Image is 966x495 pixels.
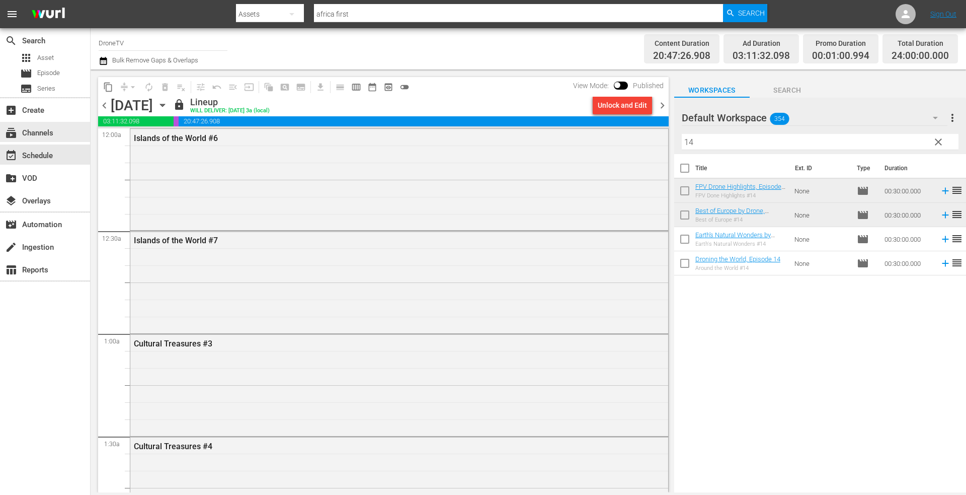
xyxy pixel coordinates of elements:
span: Download as CSV [309,77,329,97]
button: more_vert [946,106,958,130]
div: FPV Done Highlights #14 [695,192,786,199]
span: Customize Events [189,77,209,97]
span: chevron_right [656,99,669,112]
span: Remove Gaps & Overlaps [116,79,141,95]
span: Clear Lineup [173,79,189,95]
span: 20:47:26.908 [179,116,669,126]
th: Ext. ID [789,154,850,182]
span: Month Calendar View [364,79,380,95]
div: Islands of the World #7 [134,236,610,245]
span: Series [37,84,55,94]
svg: Add to Schedule [940,185,951,196]
span: Reports [5,264,17,276]
span: Asset [20,52,32,64]
div: Around the World #14 [695,265,780,271]
div: Best of Europe #14 [695,217,786,223]
div: Promo Duration [812,36,869,50]
td: 00:30:00.000 [880,251,936,275]
span: reorder [951,233,963,245]
span: toggle_off [399,82,410,92]
span: Search [750,84,825,97]
div: [DATE] [111,97,153,114]
td: 00:30:00.000 [880,179,936,203]
span: Fill episodes with ad slates [225,79,241,95]
svg: Add to Schedule [940,234,951,245]
a: Earth's Natural Wonders by [PERSON_NAME], Episode 14 [695,231,778,246]
span: VOD [5,172,17,184]
span: calendar_view_week_outlined [351,82,361,92]
a: Best of Europe by Drone, Episode 14 [695,207,769,222]
span: Automation [5,219,17,231]
div: Total Duration [892,36,949,50]
a: FPV Drone Highlights, Episode 14 [695,183,785,198]
span: preview_outlined [383,82,393,92]
div: Ad Duration [733,36,790,50]
span: Channels [5,127,17,139]
span: date_range_outlined [367,82,377,92]
button: Unlock and Edit [593,96,652,114]
span: content_copy [103,82,113,92]
div: Cultural Treasures #3 [134,339,610,348]
span: Update Metadata from Key Asset [241,79,257,95]
td: None [790,203,853,227]
span: lock [173,99,185,111]
span: chevron_left [98,99,111,112]
a: Sign Out [930,10,956,18]
span: 354 [770,108,789,129]
span: Series [20,83,32,95]
span: Search [5,35,17,47]
span: Toggle to switch from Published to Draft view. [614,82,621,89]
span: Bulk Remove Gaps & Overlaps [111,56,198,64]
span: Schedule [5,150,17,162]
span: Workspaces [674,84,750,97]
div: Default Workspace [682,104,947,132]
td: 00:30:00.000 [880,203,936,227]
a: Droning the World, Episode 14 [695,255,780,263]
span: Asset [37,53,54,63]
span: reorder [951,208,963,221]
div: Unlock and Edit [598,96,647,114]
span: Episode [37,68,60,78]
svg: Add to Schedule [940,258,951,269]
span: Create [5,104,17,116]
th: Duration [878,154,939,182]
span: 03:11:32.098 [733,50,790,62]
span: Published [628,82,669,90]
span: reorder [951,257,963,269]
div: Content Duration [653,36,710,50]
span: Episode [857,185,869,197]
div: Cultural Treasures #4 [134,442,610,451]
svg: Add to Schedule [940,209,951,221]
img: ans4CAIJ8jUAAAAAAAAAAAAAAAAAAAAAAAAgQb4GAAAAAAAAAAAAAAAAAAAAAAAAJMjXAAAAAAAAAAAAAAAAAAAAAAAAgAT5G... [24,3,72,26]
span: 24:00:00.000 [892,50,949,62]
span: 00:01:00.994 [174,116,179,126]
span: clear [932,136,944,148]
button: Search [723,4,767,22]
span: Episode [857,257,869,269]
span: Revert to Primary Episode [209,79,225,95]
span: Episode [857,233,869,245]
span: Overlays [5,195,17,207]
span: Loop Content [141,79,157,95]
span: 20:47:26.908 [653,50,710,62]
span: more_vert [946,112,958,124]
th: Type [851,154,878,182]
span: Episode [20,67,32,80]
td: None [790,227,853,251]
td: 00:30:00.000 [880,227,936,251]
span: 03:11:32.098 [98,116,174,126]
div: WILL DELIVER: [DATE] 3a (local) [190,108,270,114]
td: None [790,251,853,275]
td: None [790,179,853,203]
span: Refresh All Search Blocks [257,77,277,97]
div: Islands of the World #6 [134,133,610,143]
span: 00:01:00.994 [812,50,869,62]
span: View Mode: [568,82,614,90]
span: reorder [951,184,963,196]
span: Ingestion [5,241,17,253]
th: Title [695,154,789,182]
span: Search [738,4,765,22]
button: clear [930,133,946,150]
span: Episode [857,209,869,221]
div: Lineup [190,97,270,108]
